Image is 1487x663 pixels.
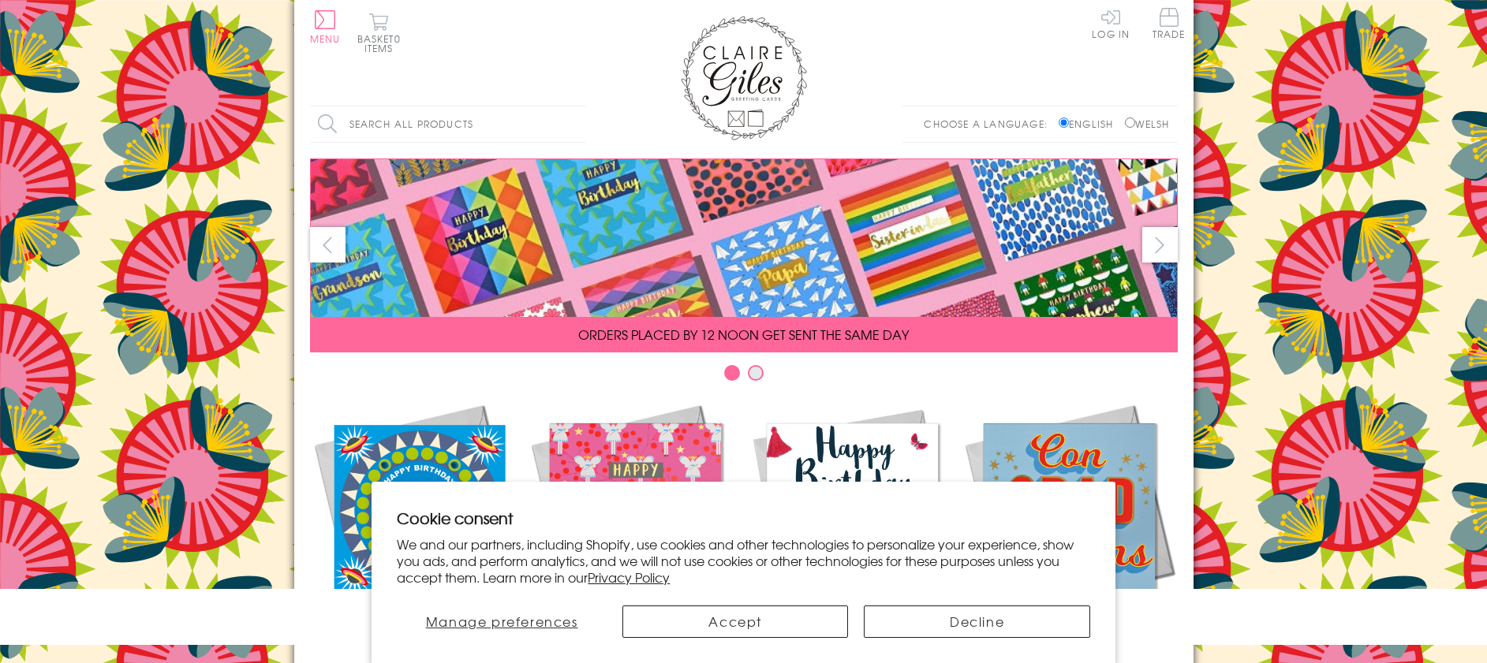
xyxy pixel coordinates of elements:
input: Search [570,106,586,142]
span: Trade [1153,8,1186,39]
p: We and our partners, including Shopify, use cookies and other technologies to personalize your ex... [397,536,1090,585]
button: next [1142,227,1178,263]
a: Log In [1092,8,1130,39]
span: Menu [310,32,341,46]
button: Carousel Page 1 (Current Slide) [724,365,740,381]
input: Welsh [1125,117,1135,128]
a: Academic [961,400,1178,648]
a: Privacy Policy [588,568,670,587]
span: ORDERS PLACED BY 12 NOON GET SENT THE SAME DAY [578,325,909,344]
button: prev [310,227,346,263]
a: Christmas [527,400,744,648]
button: Carousel Page 2 [748,365,764,381]
button: Decline [864,605,1089,638]
img: Claire Giles Greetings Cards [681,16,807,140]
h2: Cookie consent [397,507,1090,529]
span: Manage preferences [426,612,578,631]
a: New Releases [310,400,527,648]
button: Manage preferences [397,605,607,638]
a: Trade [1153,8,1186,42]
div: Carousel Pagination [310,364,1178,389]
input: Search all products [310,106,586,142]
input: English [1059,117,1069,128]
label: English [1059,117,1121,131]
button: Basket0 items [357,13,401,53]
label: Welsh [1125,117,1170,131]
a: Birthdays [744,400,961,648]
button: Menu [310,10,341,43]
button: Accept [622,605,848,638]
span: 0 items [364,32,401,55]
p: Choose a language: [924,117,1055,131]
